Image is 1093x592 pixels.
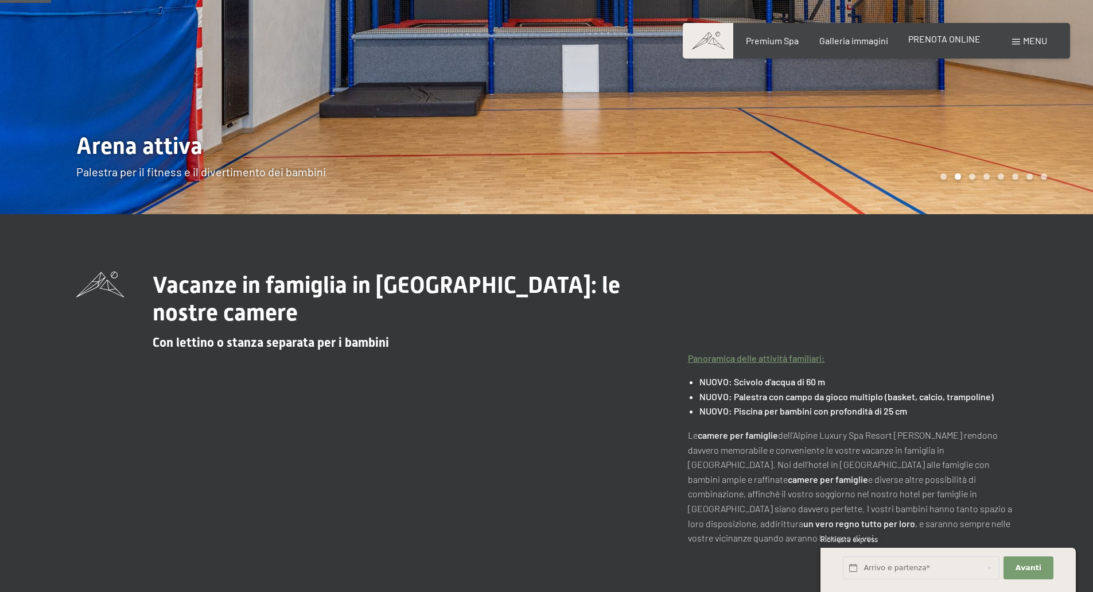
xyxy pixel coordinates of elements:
span: Richiesta express [820,535,878,544]
div: Carousel Pagination [936,173,1047,180]
span: Vacanze in famiglia in [GEOGRAPHIC_DATA]: le nostre camere [153,272,620,326]
div: Carousel Page 6 [1012,173,1018,180]
span: Avanti [1016,563,1041,573]
a: Premium Spa [746,35,799,46]
div: Carousel Page 8 [1041,173,1047,180]
a: PRENOTA ONLINE [908,33,981,44]
div: Carousel Page 1 [940,173,947,180]
a: Panoramica delle attività familiari: [688,353,825,363]
strong: NUOVO: Scivolo d'acqua di 60 m [699,376,825,387]
strong: camere per famiglie [788,474,868,485]
strong: NUOVO: Palestra con campo da gioco multiplo (basket, calcio, trampoline) [699,391,994,402]
strong: NUOVO: Piscina per bambini con profondità di 25 cm [699,405,907,416]
button: Avanti [1003,556,1053,580]
div: Carousel Page 2 (Current Slide) [955,173,961,180]
div: Carousel Page 4 [983,173,990,180]
div: Carousel Page 5 [998,173,1004,180]
strong: un vero regno tutto per loro [803,518,915,529]
div: Carousel Page 3 [969,173,975,180]
p: Le dell’Alpine Luxury Spa Resort [PERSON_NAME] rendono davvero memorabile e conveniente le vostre... [688,428,1017,545]
span: Menu [1023,35,1047,46]
strong: camere per famiglie [698,430,778,440]
div: Carousel Page 7 [1026,173,1033,180]
span: Con lettino o stanza separata per i bambini [153,335,389,350]
a: Galleria immagini [819,35,888,46]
